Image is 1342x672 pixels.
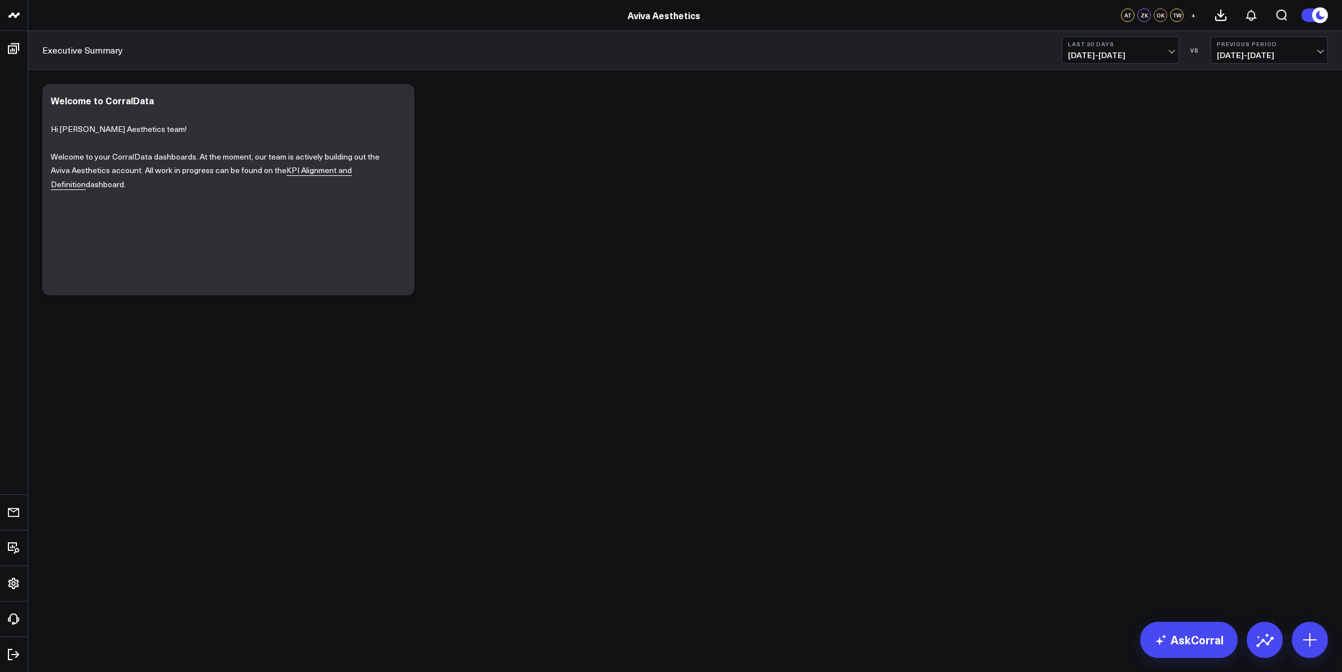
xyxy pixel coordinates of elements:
[42,44,123,56] a: Executive Summary
[1068,41,1173,47] b: Last 30 Days
[1137,8,1151,22] div: ZK
[1185,47,1205,54] div: VS
[1062,37,1179,64] button: Last 30 Days[DATE]-[DATE]
[1154,8,1167,22] div: OK
[1217,51,1322,60] span: [DATE] - [DATE]
[1191,11,1196,19] span: +
[1068,51,1173,60] span: [DATE] - [DATE]
[1217,41,1322,47] b: Previous Period
[1170,8,1184,22] div: TW
[51,165,352,190] a: KPI Alignment and Definition
[1211,37,1328,64] button: Previous Period[DATE]-[DATE]
[51,94,154,107] div: Welcome to CorralData
[1186,8,1200,22] button: +
[51,150,398,192] p: Welcome to your CorralData dashboards. At the moment, our team is actively building out the Aviva...
[1121,8,1134,22] div: AT
[51,122,398,136] p: Hi [PERSON_NAME] Aesthetics team!
[628,9,700,21] a: Aviva Aesthetics
[1140,622,1238,658] a: AskCorral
